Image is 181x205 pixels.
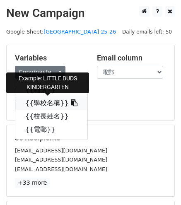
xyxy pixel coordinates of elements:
[15,166,107,172] small: [EMAIL_ADDRESS][DOMAIN_NAME]
[15,123,87,136] a: {{電郵}}
[15,96,87,110] a: {{學校名稱}}
[15,178,50,188] a: +33 more
[15,66,65,79] a: Copy/paste...
[6,29,116,35] small: Google Sheet:
[15,53,84,63] h5: Variables
[15,133,166,142] h5: 36 Recipients
[119,29,175,35] a: Daily emails left: 50
[15,110,87,123] a: {{校長姓名}}
[6,72,89,93] div: Example: LITTLE BUDS KINDERGARTEN
[6,6,175,20] h2: New Campaign
[140,165,181,205] iframe: Chat Widget
[119,27,175,36] span: Daily emails left: 50
[97,53,167,63] h5: Email column
[15,147,107,154] small: [EMAIL_ADDRESS][DOMAIN_NAME]
[43,29,116,35] a: [GEOGRAPHIC_DATA] 25-26
[15,157,107,163] small: [EMAIL_ADDRESS][DOMAIN_NAME]
[140,165,181,205] div: 聊天小工具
